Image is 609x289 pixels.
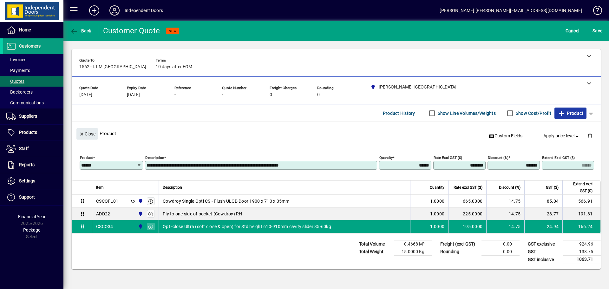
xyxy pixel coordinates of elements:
span: - [174,92,176,97]
span: Apply price level [543,133,580,139]
span: Cromwell Central Otago [136,198,144,205]
span: 1562 - I.T.M [GEOGRAPHIC_DATA] [79,64,146,69]
span: Reports [19,162,35,167]
td: 85.04 [524,195,562,207]
button: Save [591,25,604,36]
div: CSCO34 [96,223,113,230]
td: 1063.71 [563,256,601,264]
span: 1.0000 [430,223,445,230]
a: Backorders [3,87,63,97]
span: Quotes [6,79,24,84]
button: Product History [380,108,418,119]
span: [DATE] [127,92,140,97]
a: Reports [3,157,63,173]
span: Payments [6,68,30,73]
span: Extend excl GST ($) [566,181,593,194]
td: 28.77 [524,207,562,220]
span: [DATE] [79,92,92,97]
span: NEW [169,29,177,33]
button: Delete [582,128,598,143]
span: Support [19,194,35,200]
span: GST ($) [546,184,559,191]
td: 24.94 [524,220,562,233]
td: GST inclusive [525,256,563,264]
button: Product [554,108,586,119]
app-page-header-button: Close [75,131,100,136]
mat-label: Extend excl GST ($) [542,155,575,160]
a: Invoices [3,54,63,65]
span: Cromwell Central Otago [136,210,144,217]
span: Cowdroy Single Opti CS - Flush ULCD Door 1900 x 710 x 35mm [163,198,290,204]
td: GST [525,248,563,256]
td: 0.4668 M³ [394,240,432,248]
div: ADD22 [96,211,110,217]
div: 225.0000 [452,211,482,217]
mat-label: Rate excl GST ($) [434,155,462,160]
span: Rate excl GST ($) [454,184,482,191]
div: [PERSON_NAME] [PERSON_NAME][EMAIL_ADDRESS][DOMAIN_NAME] [440,5,582,16]
div: Independent Doors [125,5,163,16]
button: Apply price level [541,130,583,142]
td: 14.75 [486,220,524,233]
div: 195.0000 [452,223,482,230]
div: CSCOFL01 [96,198,118,204]
td: 14.75 [486,207,524,220]
span: Communications [6,100,44,105]
td: Total Weight [356,248,394,256]
td: 566.91 [562,195,600,207]
td: 166.24 [562,220,600,233]
td: GST exclusive [525,240,563,248]
span: Close [79,129,95,139]
span: Product History [383,108,415,118]
span: Financial Year [18,214,46,219]
span: Quantity [430,184,444,191]
span: 1.0000 [430,198,445,204]
button: Close [76,128,98,140]
mat-label: Description [145,155,164,160]
span: Cancel [566,26,580,36]
span: Item [96,184,104,191]
td: Total Volume [356,240,394,248]
a: Knowledge Base [588,1,601,22]
span: Products [19,130,37,135]
span: Customers [19,43,41,49]
span: 1.0000 [430,211,445,217]
a: Home [3,22,63,38]
button: Back [69,25,93,36]
span: S [593,28,595,33]
td: 924.96 [563,240,601,248]
span: Opti-close Ultra (soft close & open) for Std height 610-910mm cavity slider 35-60kg [163,223,331,230]
td: Rounding [437,248,481,256]
a: Payments [3,65,63,76]
span: 10 days after EOM [156,64,192,69]
button: Custom Fields [486,130,525,142]
span: - [222,92,223,97]
span: 0 [317,92,320,97]
mat-label: Product [80,155,93,160]
span: ave [593,26,602,36]
span: Product [558,108,583,118]
a: Quotes [3,76,63,87]
span: Invoices [6,57,26,62]
mat-label: Quantity [379,155,393,160]
span: Backorders [6,89,33,95]
label: Show Cost/Profit [514,110,551,116]
td: 14.75 [486,195,524,207]
span: Settings [19,178,35,183]
span: Cromwell Central Otago [136,223,144,230]
span: Suppliers [19,114,37,119]
a: Settings [3,173,63,189]
div: 665.0000 [452,198,482,204]
a: Suppliers [3,108,63,124]
app-page-header-button: Back [63,25,98,36]
a: Products [3,125,63,141]
a: Staff [3,141,63,157]
td: Freight (excl GST) [437,240,481,248]
mat-label: Discount (%) [488,155,508,160]
span: Staff [19,146,29,151]
div: Product [72,122,601,145]
label: Show Line Volumes/Weights [436,110,496,116]
button: Add [84,5,104,16]
app-page-header-button: Delete [582,133,598,139]
span: Ply to one side of pocket (Cowdroy) RH [163,211,242,217]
